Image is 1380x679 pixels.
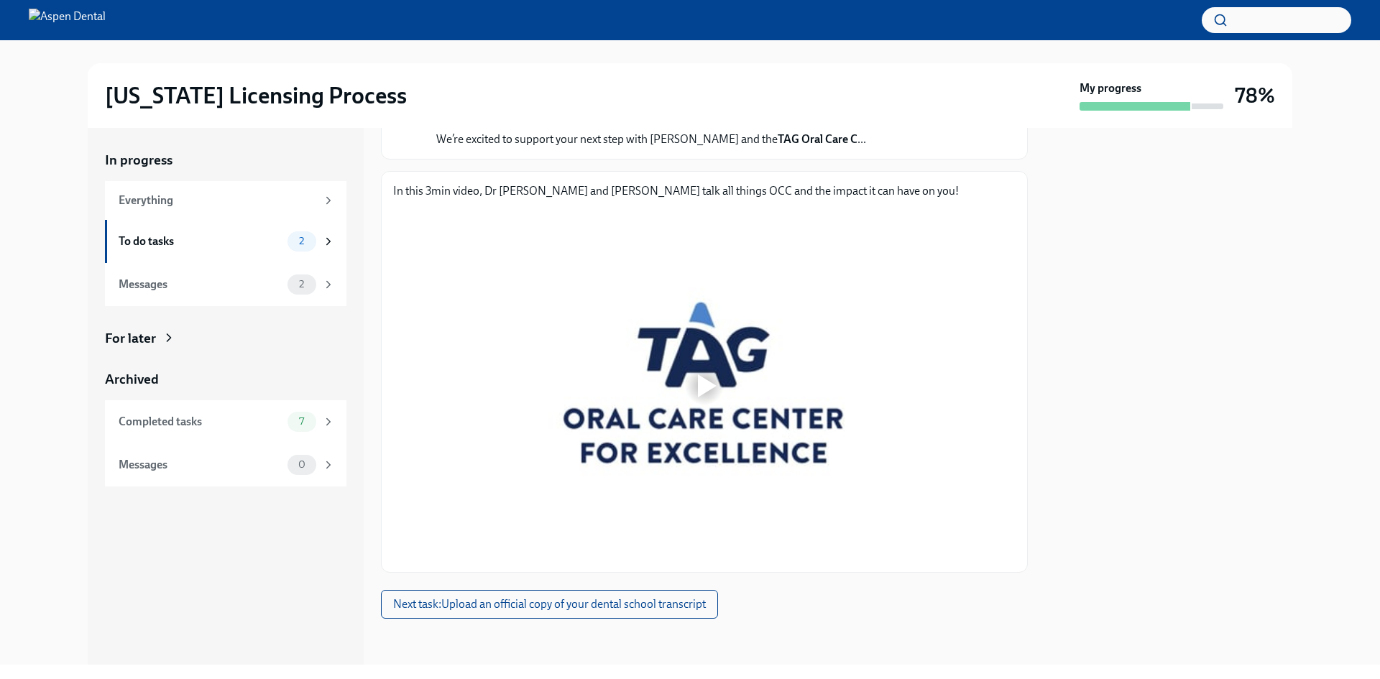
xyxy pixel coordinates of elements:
strong: TAG Oral Care C [778,132,857,146]
span: 7 [290,416,313,427]
a: Completed tasks7 [105,400,346,443]
div: Everything [119,193,316,208]
button: Next task:Upload an official copy of your dental school transcript [381,590,718,619]
div: Messages [119,457,282,473]
a: In progress [105,151,346,170]
div: For later [105,329,156,348]
span: Next task : Upload an official copy of your dental school transcript [393,597,706,611]
a: To do tasks2 [105,220,346,263]
img: Aspen Dental [29,9,106,32]
p: We’re excited to support your next step with [PERSON_NAME] and the ... [436,131,866,147]
a: Everything [105,181,346,220]
span: 0 [290,459,314,470]
strong: My progress [1080,80,1141,96]
span: 2 [290,279,313,290]
span: 2 [290,236,313,246]
p: In this 3min video, Dr [PERSON_NAME] and [PERSON_NAME] talk all things OCC and the impact it can ... [393,183,1016,199]
a: Messages2 [105,263,346,306]
h3: 78% [1235,83,1275,108]
div: Messages [119,277,282,292]
div: Completed tasks [119,414,282,430]
a: Archived [105,370,346,389]
a: For later [105,329,346,348]
div: To do tasks [119,234,282,249]
a: Messages0 [105,443,346,486]
h2: [US_STATE] Licensing Process [105,81,407,110]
